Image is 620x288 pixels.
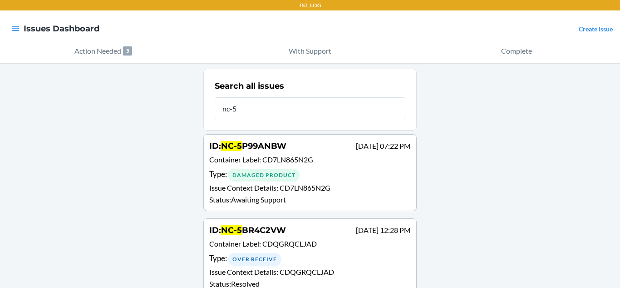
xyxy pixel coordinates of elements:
[242,141,286,151] span: P99ANBW
[203,134,417,211] a: ID:NC-5P99ANBW[DATE] 07:22 PMContainer Label: CD7LN865N2GType: Damaged ProductIssue Context Detai...
[24,23,99,35] h4: Issues Dashboard
[356,225,411,236] p: [DATE] 12:28 PM
[209,182,411,193] p: Issue Context Details :
[289,45,331,56] p: With Support
[579,25,613,33] a: Create Issue
[280,268,334,276] span: CDQGRQCLJAD
[209,194,411,205] p: Status : Awaiting Support
[242,225,286,235] span: BR4C2VW
[262,155,313,164] span: CD7LN865N2G
[280,183,330,192] span: CD7LN865N2G
[209,253,411,266] div: Type :
[228,169,300,182] div: Damaged Product
[356,141,411,152] p: [DATE] 07:22 PM
[74,45,121,56] p: Action Needed
[123,46,132,56] p: 5
[501,45,532,56] p: Complete
[209,168,411,182] div: Type :
[221,141,242,151] span: NC-5
[207,40,413,63] button: With Support
[262,239,317,248] span: CDQGRQCLJAD
[299,1,321,10] p: TST_LOG
[413,40,620,63] button: Complete
[215,80,284,92] h2: Search all issues
[209,267,411,278] p: Issue Context Details :
[209,224,286,236] h4: ID :
[221,225,242,235] span: NC-5
[228,253,281,266] div: Over Receive
[209,238,411,252] p: Container Label :
[209,140,286,152] h4: ID :
[209,154,411,167] p: Container Label :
